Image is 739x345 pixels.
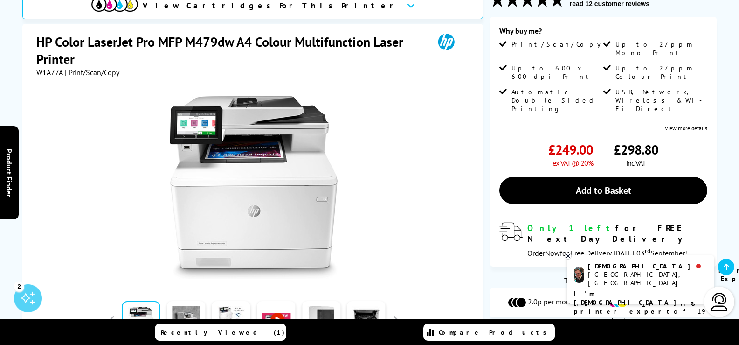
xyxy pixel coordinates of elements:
[425,33,468,50] img: HP
[588,270,707,287] div: [GEOGRAPHIC_DATA], [GEOGRAPHIC_DATA]
[143,0,399,11] span: View Cartridges For This Printer
[14,281,24,291] div: 2
[162,96,345,279] img: HP Color LaserJet Pro MFP M479dw
[615,88,705,113] span: USB, Network, Wireless & Wi-Fi Direct
[161,328,285,337] span: Recently Viewed (1)
[36,68,63,77] span: W1A77A
[423,324,555,341] a: Compare Products
[65,68,119,77] span: | Print/Scan/Copy
[511,64,601,81] span: Up to 600 x 600 dpi Print
[511,88,601,113] span: Automatic Double Sided Printing
[528,297,592,308] span: 2.0p per mono page
[490,276,717,285] div: Toner Cartridge Costs
[615,64,705,81] span: Up to 27ppm Colour Print
[615,40,705,57] span: Up to 27ppm Mono Print
[665,125,707,132] a: View more details
[499,26,708,40] div: Why buy me?
[527,223,708,244] div: for FREE Next Day Delivery
[645,246,650,255] sup: rd
[574,289,707,343] p: of 19 years! Leave me a message and I'll respond ASAP
[574,267,584,283] img: chris-livechat.png
[626,158,646,168] span: inc VAT
[527,248,687,258] span: Order for Free Delivery [DATE] 03 September!
[553,158,593,168] span: ex VAT @ 20%
[499,223,708,257] div: modal_delivery
[588,262,707,270] div: [DEMOGRAPHIC_DATA]
[511,40,608,49] span: Print/Scan/Copy
[574,289,697,316] b: I'm [DEMOGRAPHIC_DATA], a printer expert
[545,248,560,258] span: Now
[548,141,593,158] span: £249.00
[710,293,729,311] img: user-headset-light.svg
[155,324,286,341] a: Recently Viewed (1)
[614,141,658,158] span: £298.80
[499,177,708,204] a: Add to Basket
[36,33,425,68] h1: HP Color LaserJet Pro MFP M479dw A4 Colour Multifunction Laser Printer
[527,223,615,233] span: Only 1 left
[439,328,552,337] span: Compare Products
[5,148,14,197] span: Product Finder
